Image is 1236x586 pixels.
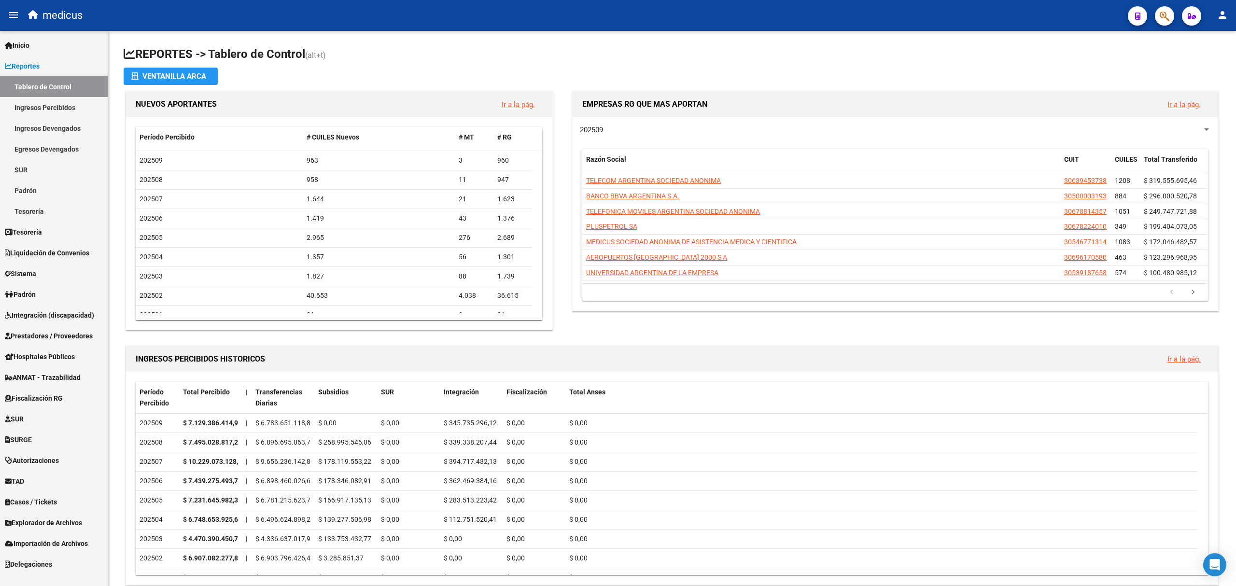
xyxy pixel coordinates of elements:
[503,382,565,414] datatable-header-cell: Fiscalización
[506,477,525,485] span: $ 0,00
[381,458,399,465] span: $ 0,00
[307,194,451,205] div: 1.644
[318,419,337,427] span: $ 0,00
[252,382,314,414] datatable-header-cell: Transferencias Diarias
[377,382,440,414] datatable-header-cell: SUR
[1144,223,1197,230] span: $ 199.404.073,05
[318,573,354,581] span: $ 40.879,25
[497,194,528,205] div: 1.623
[183,516,242,523] strong: $ 6.748.653.925,60
[506,516,525,523] span: $ 0,00
[255,419,314,427] span: $ 6.783.651.118,85
[5,351,75,362] span: Hospitales Públicos
[582,149,1060,181] datatable-header-cell: Razón Social
[497,133,512,141] span: # RG
[42,5,83,26] span: medicus
[1144,238,1197,246] span: $ 172.046.482,57
[5,455,59,466] span: Autorizaciones
[586,269,718,277] span: UNIVERSIDAD ARGENTINA DE LA EMPRESA
[569,458,588,465] span: $ 0,00
[255,573,301,581] span: $ 5.155.324,29
[1160,96,1208,113] button: Ir a la pág.
[246,554,247,562] span: |
[183,458,246,465] strong: $ 10.229.073.128,19
[506,458,525,465] span: $ 0,00
[580,126,603,134] span: 202509
[1203,553,1226,576] div: Open Intercom Messenger
[569,388,605,396] span: Total Anses
[183,388,230,396] span: Total Percibido
[307,290,451,301] div: 40.653
[179,382,242,414] datatable-header-cell: Total Percibido
[459,155,490,166] div: 3
[497,155,528,166] div: 960
[440,382,503,414] datatable-header-cell: Integración
[459,232,490,243] div: 276
[8,9,19,21] mat-icon: menu
[569,477,588,485] span: $ 0,00
[140,553,175,564] div: 202502
[497,213,528,224] div: 1.376
[1184,287,1202,298] a: go to next page
[1144,177,1197,184] span: $ 319.555.695,46
[307,309,451,321] div: 31
[140,133,195,141] span: Período Percibido
[246,419,247,427] span: |
[307,174,451,185] div: 958
[140,156,163,164] span: 202509
[318,535,371,543] span: $ 133.753.432,77
[586,223,637,230] span: PLUSPETROL SA
[586,155,626,163] span: Razón Social
[586,192,679,200] span: BANCO BBVA ARGENTINA S.A.
[497,174,528,185] div: 947
[136,382,179,414] datatable-header-cell: Período Percibido
[444,516,497,523] span: $ 112.751.520,41
[459,271,490,282] div: 88
[1115,269,1126,277] span: 574
[242,382,252,414] datatable-header-cell: |
[586,253,727,261] span: AEROPUERTOS [GEOGRAPHIC_DATA] 2000 S A
[183,438,242,446] strong: $ 7.495.028.817,22
[1064,208,1107,215] span: 30678814357
[1217,9,1228,21] mat-icon: person
[303,127,455,148] datatable-header-cell: # CUILES Nuevos
[1064,238,1107,246] span: 30546771314
[1064,177,1107,184] span: 30639453738
[569,573,588,581] span: $ 0,00
[140,253,163,261] span: 202504
[506,438,525,446] span: $ 0,00
[1144,253,1197,261] span: $ 123.296.968,95
[5,538,88,549] span: Importación de Archivos
[5,434,32,445] span: SURGE
[1115,253,1126,261] span: 463
[183,496,242,504] strong: $ 7.231.645.982,34
[307,133,359,141] span: # CUILES Nuevos
[1144,269,1197,277] span: $ 100.480.985,12
[183,573,228,581] strong: $ 5.196.203,54
[1115,192,1126,200] span: 884
[381,573,399,581] span: $ 0,00
[586,238,797,246] span: MEDICUS SOCIEDAD ANONIMA DE ASISTENCIA MEDICA Y CIENTIFICA
[246,496,247,504] span: |
[569,554,588,562] span: $ 0,00
[5,331,93,341] span: Prestadores / Proveedores
[582,99,707,109] span: EMPRESAS RG QUE MAS APORTAN
[255,438,314,446] span: $ 6.896.695.063,72
[459,174,490,185] div: 11
[569,496,588,504] span: $ 0,00
[183,477,242,485] strong: $ 7.439.275.493,70
[140,495,175,506] div: 202505
[5,61,40,71] span: Reportes
[314,382,377,414] datatable-header-cell: Subsidios
[183,535,242,543] strong: $ 4.470.390.450,70
[381,496,399,504] span: $ 0,00
[1064,223,1107,230] span: 30678224010
[497,232,528,243] div: 2.689
[5,393,63,404] span: Fiscalización RG
[136,127,303,148] datatable-header-cell: Período Percibido
[444,573,462,581] span: $ 0,00
[506,419,525,427] span: $ 0,00
[1144,192,1197,200] span: $ 296.000.520,78
[140,514,175,525] div: 202504
[318,388,349,396] span: Subsidios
